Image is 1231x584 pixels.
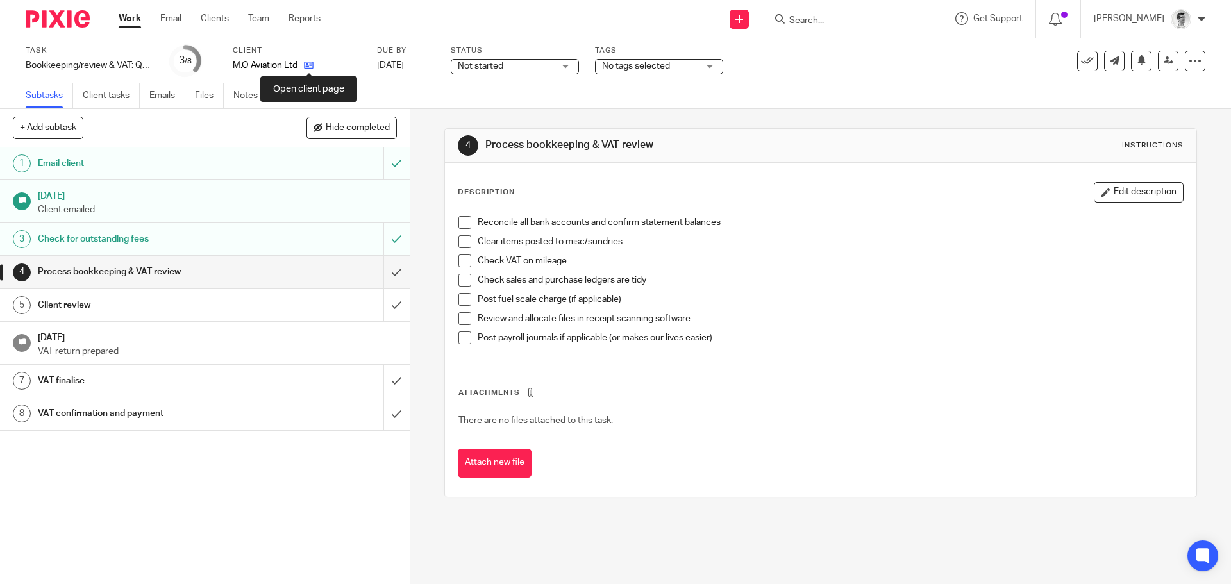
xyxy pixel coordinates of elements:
div: 4 [458,135,478,156]
span: There are no files attached to this task. [458,416,613,425]
h1: Process bookkeeping & VAT review [38,262,260,281]
p: Check sales and purchase ledgers are tidy [478,274,1182,287]
label: Client [233,46,361,56]
p: Check VAT on mileage [478,254,1182,267]
span: [DATE] [377,61,404,70]
a: Reports [289,12,321,25]
div: Instructions [1122,140,1184,151]
span: Hide completed [326,123,390,133]
div: 7 [13,372,31,390]
button: Edit description [1094,182,1184,203]
p: Description [458,187,515,197]
img: Pixie [26,10,90,28]
div: 3 [13,230,31,248]
a: Emails [149,83,185,108]
input: Search [788,15,903,27]
p: Clear items posted to misc/sundries [478,235,1182,248]
a: Work [119,12,141,25]
a: Notes (0) [233,83,280,108]
h1: [DATE] [38,328,397,344]
label: Tags [595,46,723,56]
label: Status [451,46,579,56]
p: VAT return prepared [38,345,397,358]
div: 8 [13,405,31,422]
p: [PERSON_NAME] [1094,12,1164,25]
h1: Check for outstanding fees [38,229,260,249]
a: Client tasks [83,83,140,108]
h1: Client review [38,296,260,315]
p: Reconcile all bank accounts and confirm statement balances [478,216,1182,229]
h1: VAT confirmation and payment [38,404,260,423]
div: 1 [13,154,31,172]
a: Subtasks [26,83,73,108]
label: Due by [377,46,435,56]
label: Task [26,46,154,56]
a: Team [248,12,269,25]
p: Post fuel scale charge (if applicable) [478,293,1182,306]
p: Review and allocate files in receipt scanning software [478,312,1182,325]
small: /8 [185,58,192,65]
button: + Add subtask [13,117,83,138]
button: Hide completed [306,117,397,138]
h1: Process bookkeeping & VAT review [485,138,848,152]
p: M.O Aviation Ltd [233,59,297,72]
span: Attachments [458,389,520,396]
a: Audit logs [290,83,339,108]
span: No tags selected [602,62,670,71]
div: Bookkeeping/review & VAT: Quarterly [26,59,154,72]
div: Bookkeeping/review &amp; VAT: Quarterly [26,59,154,72]
h1: Email client [38,154,260,173]
a: Clients [201,12,229,25]
div: 4 [13,263,31,281]
span: Get Support [973,14,1023,23]
img: Adam_2025.jpg [1171,9,1191,29]
a: Files [195,83,224,108]
h1: VAT finalise [38,371,260,390]
div: 5 [13,296,31,314]
h1: [DATE] [38,187,397,203]
div: 3 [179,53,192,68]
p: Client emailed [38,203,397,216]
button: Attach new file [458,449,532,478]
span: Not started [458,62,503,71]
p: Post payroll journals if applicable (or makes our lives easier) [478,331,1182,344]
a: Email [160,12,181,25]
